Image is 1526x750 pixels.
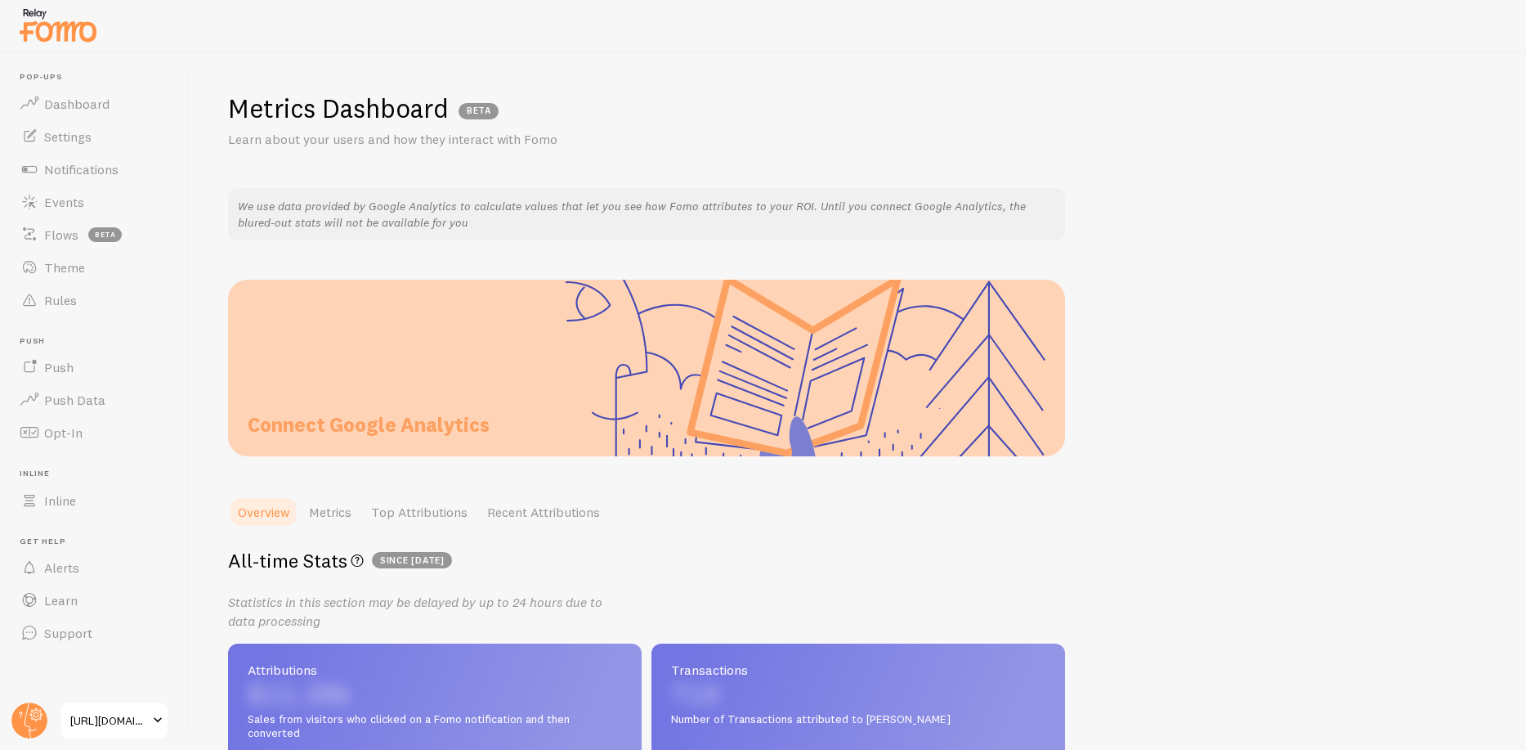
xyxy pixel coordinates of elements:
span: Alerts [44,559,79,576]
a: Connect Google Analytics [228,280,1065,456]
span: Support [44,625,92,641]
span: Get Help [20,537,178,547]
span: Connect Google Analytics [248,412,490,437]
span: since [DATE] [372,552,452,568]
span: Theme [44,259,85,276]
span: Push [20,336,178,347]
a: Inline [10,484,178,517]
span: Events [44,194,84,210]
span: BETA [459,103,499,119]
a: Alerts [10,551,178,584]
span: Notifications [44,161,119,177]
a: Metrics [299,496,361,528]
span: Pop-ups [20,72,178,83]
a: Events [10,186,178,218]
img: fomo-relay-logo-orange.svg [17,4,99,46]
a: Flows beta [10,218,178,251]
h1: Metrics Dashboard [228,92,449,125]
a: Overview [228,496,299,528]
span: Rules [44,292,77,308]
p: We use data provided by Google Analytics to calculate values that let you see how Fomo attributes... [238,198,1055,231]
span: Transactions [671,663,1045,676]
a: Notifications [10,153,178,186]
span: beta [88,227,122,242]
span: Opt-In [44,424,83,441]
i: Statistics in this section may be delayed by up to 24 hours due to data processing [228,594,602,629]
a: Settings [10,120,178,153]
h2: All-time Stats [228,548,1065,573]
span: Dashboard [44,96,110,112]
a: Push [10,351,178,384]
span: Sales from visitors who clicked on a Fomo notification and then converted [248,712,622,741]
a: Top Attributions [361,496,477,528]
a: Recent Attributions [477,496,610,528]
a: Support [10,617,178,649]
span: Learn [44,592,78,609]
span: Inline [20,469,178,479]
a: Dashboard [10,88,178,120]
a: Push Data [10,384,178,416]
a: Rules [10,284,178,317]
span: Number of Transactions attributed to [PERSON_NAME] [671,712,1045,727]
a: [URL][DOMAIN_NAME] [59,701,169,740]
span: Settings [44,128,92,145]
span: [URL][DOMAIN_NAME] [70,711,148,730]
span: Flows [44,227,78,243]
a: Learn [10,584,178,617]
span: Attributions [248,663,622,676]
a: Opt-In [10,416,178,449]
p: Learn about your users and how they interact with Fomo [228,130,620,149]
span: Push Data [44,392,105,408]
a: Theme [10,251,178,284]
span: Push [44,359,74,375]
span: Inline [44,492,76,509]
